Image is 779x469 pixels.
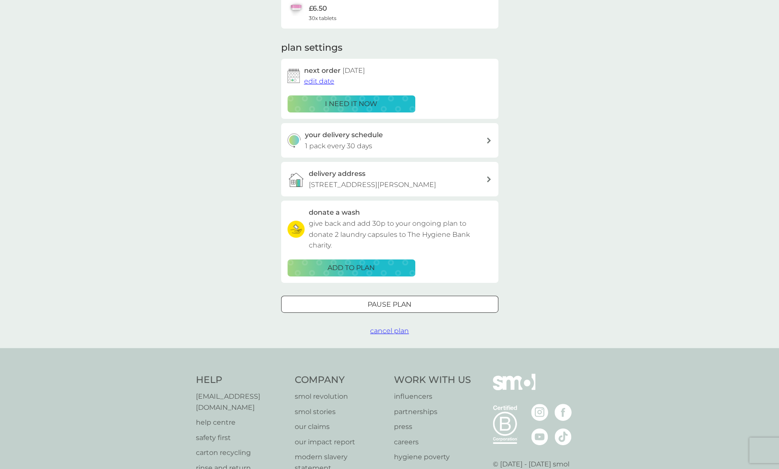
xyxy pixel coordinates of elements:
h4: Help [196,374,287,387]
img: smol [493,374,535,403]
h2: plan settings [281,41,342,55]
a: carton recycling [196,447,287,458]
p: ADD TO PLAN [328,262,375,273]
h3: your delivery schedule [305,129,383,141]
span: cancel plan [370,327,409,335]
h4: Company [295,374,385,387]
p: [STREET_ADDRESS][PERSON_NAME] [309,179,436,190]
a: hygiene poverty [394,452,471,463]
p: £6.50 [309,3,327,14]
button: ADD TO PLAN [287,259,415,276]
a: partnerships [394,406,471,417]
img: visit the smol Tiktok page [555,428,572,445]
a: safety first [196,432,287,443]
button: Pause plan [281,296,498,313]
button: your delivery schedule1 pack every 30 days [281,123,498,158]
button: i need it now [287,95,415,112]
h2: next order [304,65,365,76]
a: press [394,421,471,432]
span: edit date [304,77,334,85]
h3: donate a wash [309,207,360,218]
h4: Work With Us [394,374,471,387]
a: careers [394,437,471,448]
h3: delivery address [309,168,365,179]
img: visit the smol Facebook page [555,404,572,421]
img: visit the smol Instagram page [531,404,548,421]
p: Pause plan [368,299,411,310]
a: [EMAIL_ADDRESS][DOMAIN_NAME] [196,391,287,413]
a: delivery address[STREET_ADDRESS][PERSON_NAME] [281,162,498,196]
p: i need it now [325,98,377,109]
a: our claims [295,421,385,432]
a: our impact report [295,437,385,448]
p: 1 pack every 30 days [305,141,372,152]
button: cancel plan [370,325,409,337]
a: smol revolution [295,391,385,402]
span: [DATE] [342,66,365,75]
button: edit date [304,76,334,87]
span: 30x tablets [309,14,336,22]
a: smol stories [295,406,385,417]
a: help centre [196,417,287,428]
img: visit the smol Youtube page [531,428,548,445]
p: give back and add 30p to your ongoing plan to donate 2 laundry capsules to The Hygiene Bank charity. [309,218,492,251]
a: influencers [394,391,471,402]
